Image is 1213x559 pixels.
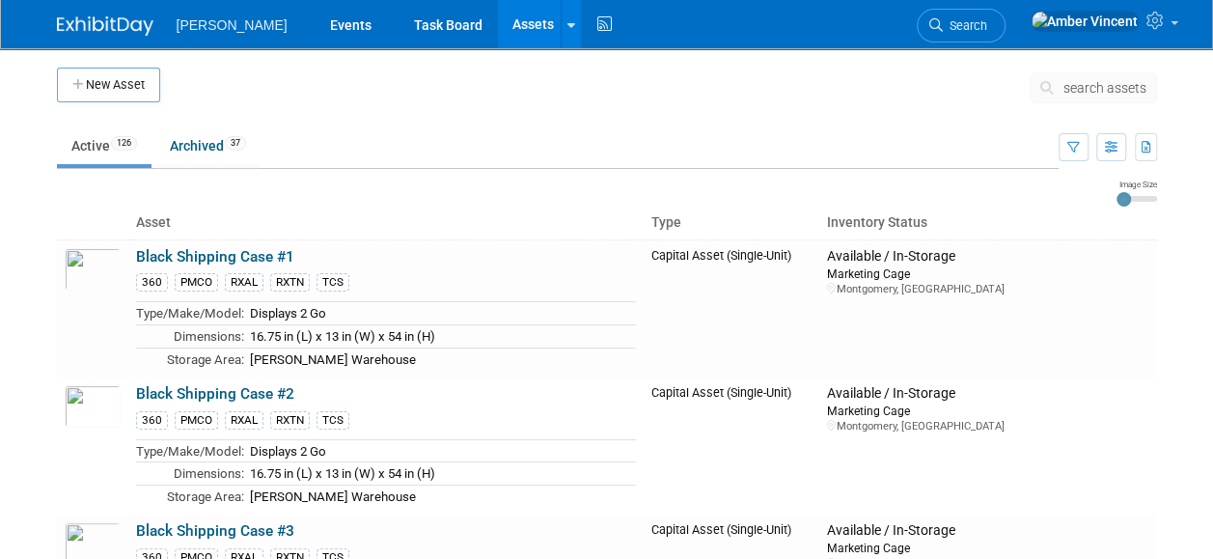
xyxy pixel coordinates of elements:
[244,485,637,507] td: [PERSON_NAME] Warehouse
[250,329,435,344] span: 16.75 in (L) x 13 in (W) x 54 in (H)
[644,239,818,377] td: Capital Asset (Single-Unit)
[177,17,288,33] span: [PERSON_NAME]
[826,282,1148,296] div: Montgomery, [GEOGRAPHIC_DATA]
[826,419,1148,433] div: Montgomery, [GEOGRAPHIC_DATA]
[644,207,818,239] th: Type
[644,377,818,515] td: Capital Asset (Single-Unit)
[270,411,310,430] div: RXTN
[826,403,1148,419] div: Marketing Cage
[155,127,261,164] a: Archived37
[826,248,1148,266] div: Available / In-Storage
[244,302,637,325] td: Displays 2 Go
[136,273,168,292] div: 360
[917,9,1006,42] a: Search
[128,207,645,239] th: Asset
[250,466,435,481] span: 16.75 in (L) x 13 in (W) x 54 in (H)
[136,385,294,403] a: Black Shipping Case #2
[826,385,1148,403] div: Available / In-Storage
[136,248,294,266] a: Black Shipping Case #1
[57,68,160,102] button: New Asset
[225,136,246,151] span: 37
[1063,80,1146,96] span: search assets
[175,273,218,292] div: PMCO
[826,266,1148,282] div: Marketing Cage
[167,489,244,504] span: Storage Area:
[136,439,244,462] td: Type/Make/Model:
[175,411,218,430] div: PMCO
[317,273,349,292] div: TCS
[1030,72,1157,103] button: search assets
[136,324,244,348] td: Dimensions:
[57,127,152,164] a: Active126
[57,16,153,36] img: ExhibitDay
[225,273,263,292] div: RXAL
[826,540,1148,556] div: Marketing Cage
[136,302,244,325] td: Type/Make/Model:
[136,522,294,540] a: Black Shipping Case #3
[136,411,168,430] div: 360
[167,352,244,367] span: Storage Area:
[244,439,637,462] td: Displays 2 Go
[111,136,137,151] span: 126
[244,348,637,370] td: [PERSON_NAME] Warehouse
[136,462,244,486] td: Dimensions:
[826,522,1148,540] div: Available / In-Storage
[270,273,310,292] div: RXTN
[1031,11,1139,32] img: Amber Vincent
[943,18,987,33] span: Search
[1117,179,1157,190] div: Image Size
[317,411,349,430] div: TCS
[225,411,263,430] div: RXAL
